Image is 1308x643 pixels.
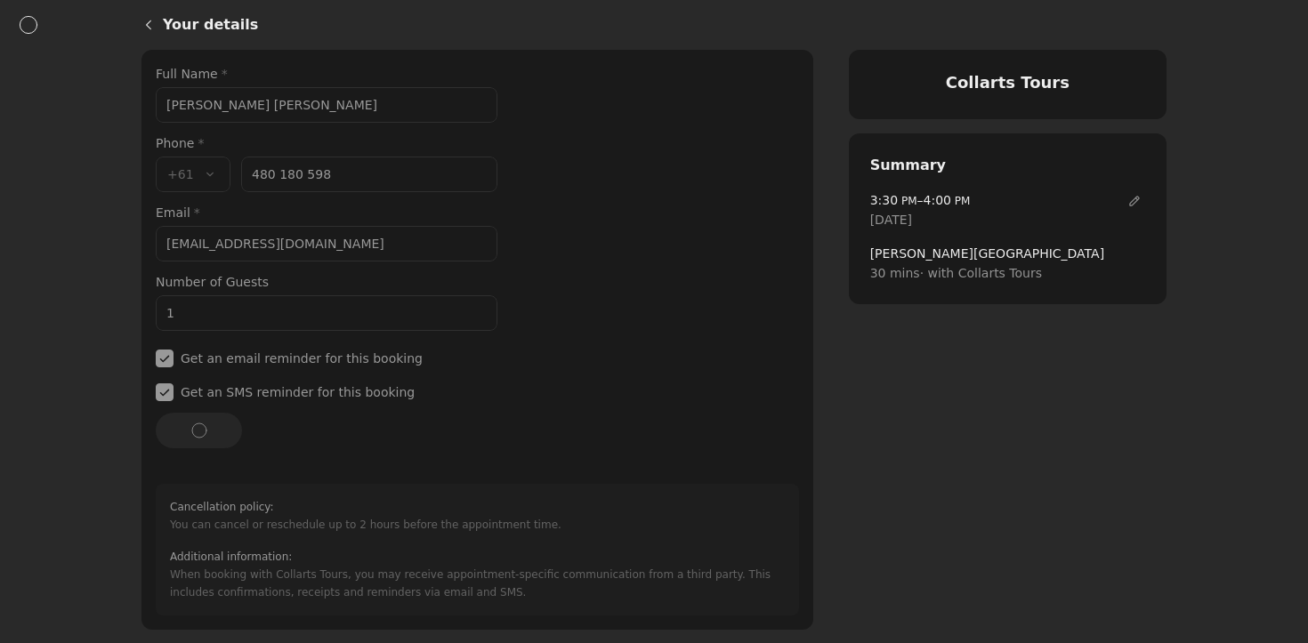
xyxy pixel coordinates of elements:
[898,195,916,207] span: PM
[163,14,1167,36] h1: Your details
[870,190,971,210] span: –
[127,4,163,46] a: Back
[951,195,970,207] span: PM
[870,263,1145,283] span: 30 mins · with Collarts Tours
[870,244,1145,263] span: [PERSON_NAME][GEOGRAPHIC_DATA]
[1124,190,1145,212] span: ​
[870,155,1145,176] h2: Summary
[870,210,912,229] span: [DATE]
[870,193,898,207] span: 3:30
[924,193,951,207] span: 4:00
[870,71,1145,94] h4: Collarts Tours
[1124,190,1145,212] button: Edit date and time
